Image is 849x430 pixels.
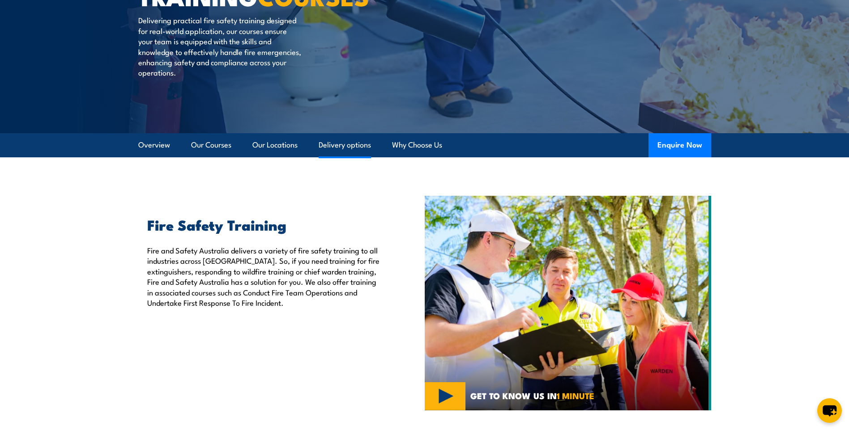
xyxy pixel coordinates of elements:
strong: 1 MINUTE [557,389,594,402]
span: GET TO KNOW US IN [470,392,594,400]
button: Enquire Now [648,133,711,157]
a: Why Choose Us [392,133,442,157]
p: Delivering practical fire safety training designed for real-world application, our courses ensure... [138,15,302,77]
button: chat-button [817,398,842,423]
a: Our Locations [252,133,298,157]
h2: Fire Safety Training [147,218,384,231]
a: Our Courses [191,133,231,157]
a: Overview [138,133,170,157]
a: Delivery options [319,133,371,157]
img: Fire Safety Training Courses [425,196,711,410]
p: Fire and Safety Australia delivers a variety of fire safety training to all industries across [GE... [147,245,384,308]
